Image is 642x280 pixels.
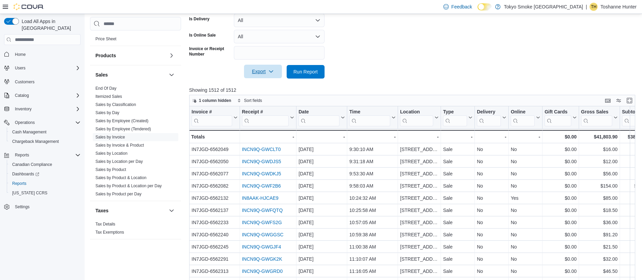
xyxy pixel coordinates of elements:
div: Sale [443,243,472,251]
div: Totals [191,133,238,141]
div: No [477,231,506,239]
a: INCN9Q-GWDJS5 [242,159,281,165]
a: Home [12,50,28,59]
button: 1 column hidden [190,96,234,105]
div: Sale [443,194,472,202]
div: No [477,219,506,227]
div: $0.00 [545,267,577,276]
button: Export [244,65,282,78]
a: INCN9Q-GWGGSC [242,232,284,238]
a: Price Sheet [95,37,116,41]
span: Cash Management [9,128,81,136]
button: Customers [1,77,83,87]
div: Sales [90,84,181,201]
div: No [511,170,540,178]
div: Location [400,109,433,115]
div: [DATE] [298,146,345,154]
div: 11:10:07 AM [349,255,396,263]
button: Canadian Compliance [7,160,83,169]
span: End Of Day [95,86,116,91]
input: Dark Mode [478,3,492,10]
a: Sales by Product per Day [95,192,141,196]
button: Delivery [477,109,506,126]
a: [US_STATE] CCRS [9,189,50,197]
span: Feedback [451,3,472,10]
div: $21.50 [581,243,618,251]
div: $18.50 [581,207,618,215]
div: IN7JGD-6562050 [192,158,238,166]
span: 1 column hidden [199,98,231,103]
button: Sales [95,71,166,78]
button: Run Report [287,65,325,79]
button: Online [511,109,540,126]
button: Catalog [12,91,31,100]
div: [STREET_ADDRESS] [400,158,439,166]
a: Itemized Sales [95,94,122,99]
div: Pricing [90,35,181,46]
div: Receipt # URL [242,109,289,126]
span: Home [12,50,81,58]
div: Type [443,109,467,115]
a: Settings [12,203,32,211]
button: Operations [12,119,38,127]
button: Type [443,109,472,126]
a: Tax Details [95,222,115,227]
button: Settings [1,202,83,212]
div: - [400,133,439,141]
a: Sales by Product [95,167,126,172]
span: Customers [12,78,81,86]
a: Chargeback Management [9,137,62,146]
div: [DATE] [298,219,345,227]
button: Cash Management [7,127,83,137]
div: IN7JGD-6562245 [192,243,238,251]
span: Export [248,65,278,78]
button: Inventory [1,104,83,114]
span: Sales by Location [95,151,128,156]
button: Users [12,64,28,72]
div: No [511,207,540,215]
button: All [234,14,325,27]
div: - [443,133,472,141]
div: $56.00 [581,170,618,178]
div: $0.00 [545,255,577,263]
div: No [477,182,506,190]
button: Sort fields [235,96,265,105]
div: [DATE] [298,170,345,178]
div: [DATE] [298,231,345,239]
div: IN7JGD-6562137 [192,207,238,215]
div: Taxes [90,220,181,239]
button: Inventory [12,105,34,113]
span: Run Report [293,68,318,75]
span: Sales by Product & Location per Day [95,183,162,189]
a: Sales by Product & Location [95,175,147,180]
div: $0.00 [545,207,577,215]
div: Online [511,109,535,115]
a: Sales by Invoice [95,135,125,139]
span: Sort fields [244,98,262,103]
a: Reports [9,179,29,188]
div: No [477,170,506,178]
span: Sales by Location per Day [95,159,143,164]
a: INCN9Q-GWF2B6 [242,184,281,189]
a: IN8AAK-HJCAE9 [242,196,279,201]
div: 10:25:58 AM [349,207,396,215]
div: Sale [443,207,472,215]
span: Dashboards [9,170,81,178]
div: IN7JGD-6562132 [192,194,238,202]
div: No [511,158,540,166]
span: Users [12,64,81,72]
div: [DATE] [298,243,345,251]
a: INCN9Q-GWGRD0 [242,269,283,274]
button: Chargeback Management [7,137,83,146]
button: Display options [615,96,623,105]
span: Canadian Compliance [12,162,52,167]
div: 10:59:38 AM [349,231,396,239]
div: $154.00 [581,182,618,190]
div: IN7JGD-6562240 [192,231,238,239]
div: 11:16:05 AM [349,267,396,276]
div: [DATE] [298,194,345,202]
div: [DATE] [298,182,345,190]
div: $0.00 [545,133,577,141]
